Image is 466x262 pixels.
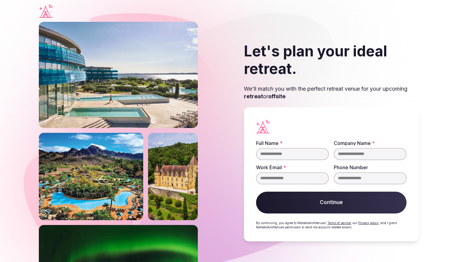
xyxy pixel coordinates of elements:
[39,4,52,18] a: Visit the homepage
[256,221,407,229] p: By continuing, you agree to RetreatsAndVenues' , our , and I grant RetreatsAndVenues permission t...
[327,221,351,225] a: Terms of service
[256,192,407,213] button: Continue
[268,93,285,99] strong: offsite
[256,165,329,170] label: Work Email
[244,93,263,99] strong: retreat
[148,133,198,220] img: Castle on a slope
[39,133,143,220] img: Phoenix river ranch resort
[334,141,407,146] label: Company Name
[244,42,419,77] h2: Let's plan your ideal retreat.
[39,22,198,128] img: Falkensteiner outdoor resort with pools
[334,165,407,170] label: Phone Number
[256,141,329,146] label: Full Name
[358,221,379,225] a: Privacy policy
[244,85,419,100] p: We'll match you with the perfect retreat venue for your upcoming or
